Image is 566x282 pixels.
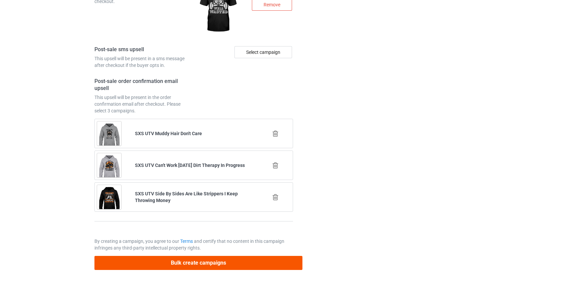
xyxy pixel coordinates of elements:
h4: Post-sale sms upsell [94,46,192,53]
h4: Post-sale order confirmation email upsell [94,78,192,92]
div: This upsell will be present in a sms message after checkout if the buyer opts in. [94,55,192,69]
a: Terms [180,239,193,244]
p: By creating a campaign, you agree to our and certify that no content in this campaign infringes a... [94,238,293,251]
div: Select campaign [234,46,292,58]
b: SXS UTV Muddy Hair Don't Care [135,131,202,136]
div: This upsell will be present in the order confirmation email after checkout. Please select 3 campa... [94,94,192,114]
button: Bulk create campaigns [94,256,303,270]
b: SXS UTV Side By Sides Are Like Strippers I Keep Throwing Money [135,191,238,203]
b: SXS UTV Can't Work [DATE] Dirt Therapy In Progress [135,163,245,168]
